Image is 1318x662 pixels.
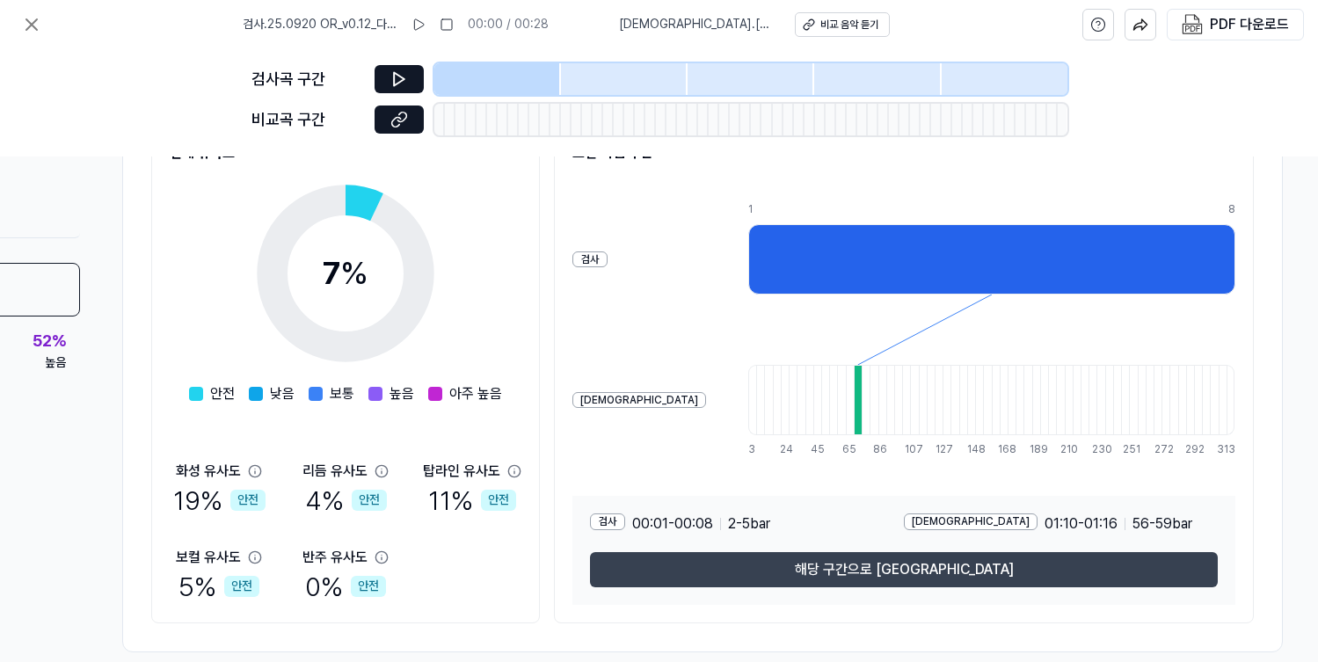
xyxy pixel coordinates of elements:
[352,490,387,511] div: 안전
[1210,13,1289,36] div: PDF 다운로드
[632,513,713,535] span: 00:01 - 00:08
[1185,442,1193,457] div: 292
[45,354,66,372] div: 높음
[572,392,706,409] div: [DEMOGRAPHIC_DATA]
[390,383,414,404] span: 높음
[428,482,516,519] div: 11 %
[468,16,549,33] div: 00:00 / 00:28
[481,490,516,511] div: 안전
[251,67,364,92] div: 검사곡 구간
[1123,442,1131,457] div: 251
[873,442,881,457] div: 86
[905,442,913,457] div: 107
[1045,513,1118,535] span: 01:10 - 01:16
[243,16,397,33] span: 검사 . 25.0920 OR_v0.12_다른스타일곡으로변동
[572,251,608,268] div: 검사
[224,576,259,597] div: 안전
[1154,442,1162,457] div: 272
[351,576,386,597] div: 안전
[178,568,259,605] div: 5 %
[1082,9,1114,40] button: help
[173,482,266,519] div: 19 %
[176,547,241,568] div: 보컬 유사도
[748,442,756,457] div: 3
[1132,513,1192,535] span: 56 - 59 bar
[210,383,235,404] span: 안전
[423,461,500,482] div: 탑라인 유사도
[305,568,386,605] div: 0 %
[811,442,819,457] div: 45
[795,12,890,37] button: 비교 음악 듣기
[728,513,770,535] span: 2 - 5 bar
[270,383,295,404] span: 낮음
[1182,14,1203,35] img: PDF Download
[449,383,502,404] span: 아주 높음
[998,442,1006,457] div: 168
[1228,202,1235,217] div: 8
[1092,442,1100,457] div: 230
[748,202,1228,217] div: 1
[340,254,368,292] span: %
[590,513,625,530] div: 검사
[590,552,1218,587] button: 해당 구간으로 [GEOGRAPHIC_DATA]
[1060,442,1068,457] div: 210
[1090,16,1106,33] svg: help
[780,442,788,457] div: 24
[302,547,368,568] div: 반주 유사도
[904,513,1038,530] div: [DEMOGRAPHIC_DATA]
[1178,10,1293,40] button: PDF 다운로드
[842,442,850,457] div: 65
[302,461,368,482] div: 리듬 유사도
[1132,17,1148,33] img: share
[1217,442,1235,457] div: 313
[305,482,387,519] div: 4 %
[936,442,943,457] div: 127
[619,16,774,33] span: [DEMOGRAPHIC_DATA] . [PERSON_NAME] Ambar Par ([DEMOGRAPHIC_DATA] Version)
[1030,442,1038,457] div: 189
[323,250,368,297] div: 7
[251,107,364,133] div: 비교곡 구간
[967,442,975,457] div: 148
[176,461,241,482] div: 화성 유사도
[820,18,878,33] div: 비교 음악 듣기
[230,490,266,511] div: 안전
[330,383,354,404] span: 보통
[33,329,66,354] div: 52 %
